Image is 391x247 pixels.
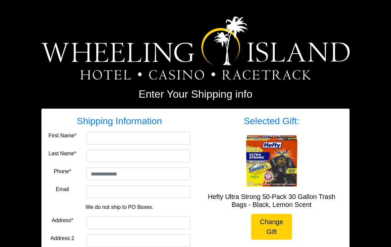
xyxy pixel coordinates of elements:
label: Email [56,185,69,193]
img: Logo [41,17,350,80]
h5: Hefty Ultra Strong 50-Pack 30 Gallon Trash Bags - Black, Lemon Scent [200,193,343,209]
label: Last Name* [49,150,77,158]
img: Hefty Ultra Strong 50-Pack 30 Gallon Trash Bags - Black, Lemon Scent [245,134,298,187]
a: Change Gift [251,214,292,240]
p: We do not ship to PO Boxes. [53,203,186,211]
label: First Name* [48,132,76,140]
h3: Selected Gift: [200,116,343,127]
h2: Enter Your Shipping info [41,88,350,100]
label: Address 2 [50,234,74,242]
label: Phone* [54,168,71,175]
h3: Shipping Information [48,116,191,127]
label: Address* [52,217,73,224]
